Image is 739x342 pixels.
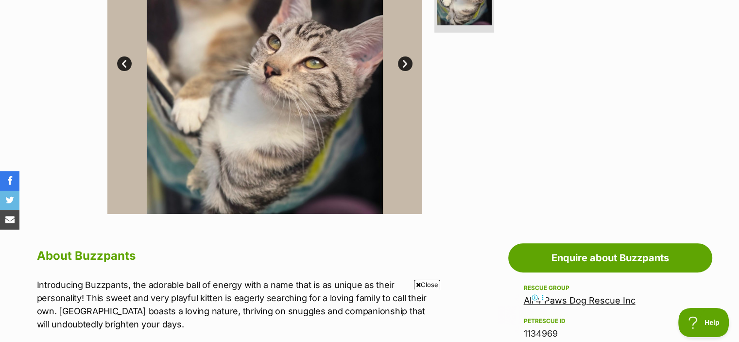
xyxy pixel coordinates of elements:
p: Introducing Buzzpants, the adorable ball of energy with a name that is as unique as their persona... [37,278,438,331]
a: Prev [117,56,132,71]
span: Close [414,280,440,289]
a: Next [398,56,412,71]
div: 1134969 [524,327,697,341]
h2: About Buzzpants [37,245,438,267]
iframe: Help Scout Beacon - Open [678,308,729,337]
div: PetRescue ID [524,317,697,325]
iframe: Advertisement [193,293,547,337]
a: Enquire about Buzzpants [508,243,712,272]
a: All 4 Paws Dog Rescue Inc [524,295,636,306]
div: Rescue group [524,284,697,292]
